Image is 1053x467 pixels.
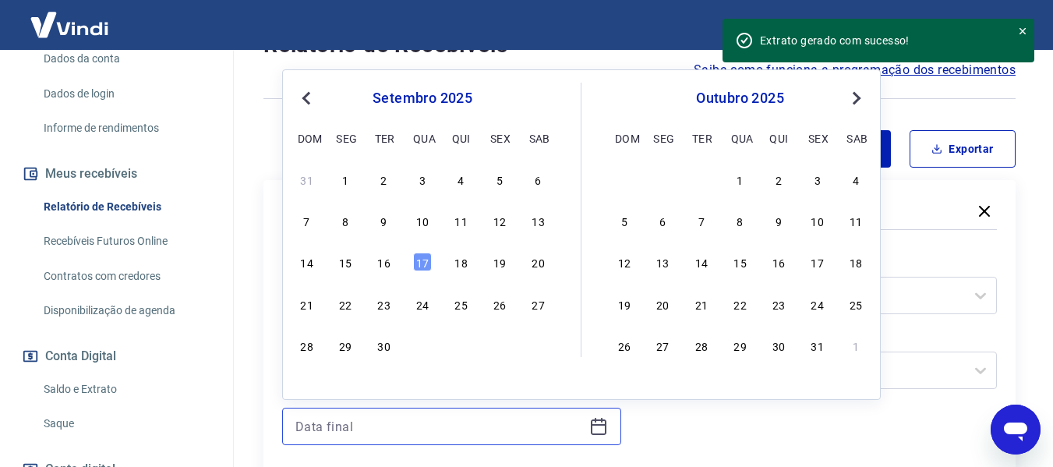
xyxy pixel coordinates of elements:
div: Choose sábado, 27 de setembro de 2025 [529,295,548,313]
div: Choose quarta-feira, 24 de setembro de 2025 [413,295,432,313]
div: Choose quinta-feira, 11 de setembro de 2025 [452,211,471,230]
div: seg [653,129,672,147]
div: Choose quinta-feira, 30 de outubro de 2025 [769,336,788,355]
div: Choose domingo, 26 de outubro de 2025 [615,336,634,355]
div: qua [413,129,432,147]
button: Conta Digital [19,339,214,373]
div: Choose domingo, 28 de setembro de 2025 [298,336,316,355]
div: Choose quarta-feira, 1 de outubro de 2025 [731,170,750,189]
div: Choose sexta-feira, 24 de outubro de 2025 [808,295,827,313]
a: Dados de login [37,78,214,110]
div: Choose quinta-feira, 2 de outubro de 2025 [769,170,788,189]
div: qui [769,129,788,147]
div: Choose sábado, 6 de setembro de 2025 [529,170,548,189]
div: dom [298,129,316,147]
div: Choose segunda-feira, 29 de setembro de 2025 [336,336,355,355]
div: Choose quinta-feira, 9 de outubro de 2025 [769,211,788,230]
div: Choose sábado, 13 de setembro de 2025 [529,211,548,230]
div: month 2025-09 [295,168,549,356]
div: Choose sábado, 11 de outubro de 2025 [846,211,865,230]
button: Sair [978,11,1034,40]
div: Choose quarta-feira, 22 de outubro de 2025 [731,295,750,313]
div: Choose sexta-feira, 26 de setembro de 2025 [490,295,509,313]
div: ter [375,129,394,147]
iframe: Botão para abrir a janela de mensagens [991,405,1041,455]
div: Choose sexta-feira, 5 de setembro de 2025 [490,170,509,189]
button: Exportar [910,130,1016,168]
div: month 2025-10 [613,168,867,356]
div: Choose quinta-feira, 25 de setembro de 2025 [452,295,471,313]
a: Disponibilização de agenda [37,295,214,327]
button: Meus recebíveis [19,157,214,191]
div: Choose quinta-feira, 18 de setembro de 2025 [452,253,471,271]
div: outubro 2025 [613,89,867,108]
div: Choose terça-feira, 7 de outubro de 2025 [692,211,711,230]
div: Choose domingo, 14 de setembro de 2025 [298,253,316,271]
div: Choose quarta-feira, 29 de outubro de 2025 [731,336,750,355]
div: Choose quinta-feira, 2 de outubro de 2025 [452,336,471,355]
div: Choose quinta-feira, 4 de setembro de 2025 [452,170,471,189]
a: Dados da conta [37,43,214,75]
div: Choose sábado, 18 de outubro de 2025 [846,253,865,271]
div: Choose sexta-feira, 3 de outubro de 2025 [808,170,827,189]
div: Choose quarta-feira, 1 de outubro de 2025 [413,336,432,355]
div: Choose domingo, 5 de outubro de 2025 [615,211,634,230]
a: Informe de rendimentos [37,112,214,144]
div: Choose terça-feira, 28 de outubro de 2025 [692,336,711,355]
div: sab [529,129,548,147]
div: Choose terça-feira, 21 de outubro de 2025 [692,295,711,313]
div: Choose sábado, 1 de novembro de 2025 [846,336,865,355]
div: Choose terça-feira, 9 de setembro de 2025 [375,211,394,230]
div: Choose quarta-feira, 3 de setembro de 2025 [413,170,432,189]
div: dom [615,129,634,147]
div: Choose sexta-feira, 31 de outubro de 2025 [808,336,827,355]
div: Choose segunda-feira, 22 de setembro de 2025 [336,295,355,313]
div: Choose domingo, 28 de setembro de 2025 [615,170,634,189]
div: Choose sexta-feira, 12 de setembro de 2025 [490,211,509,230]
div: Choose segunda-feira, 6 de outubro de 2025 [653,211,672,230]
button: Next Month [847,89,866,108]
div: Choose quarta-feira, 17 de setembro de 2025 [413,253,432,271]
div: Choose quinta-feira, 16 de outubro de 2025 [769,253,788,271]
div: Choose quarta-feira, 10 de setembro de 2025 [413,211,432,230]
div: Choose quarta-feira, 8 de outubro de 2025 [731,211,750,230]
a: Recebíveis Futuros Online [37,225,214,257]
div: setembro 2025 [295,89,549,108]
div: Choose sábado, 4 de outubro de 2025 [529,336,548,355]
div: Choose sexta-feira, 19 de setembro de 2025 [490,253,509,271]
a: Relatório de Recebíveis [37,191,214,223]
input: Data final [295,415,583,438]
div: seg [336,129,355,147]
div: Choose domingo, 7 de setembro de 2025 [298,211,316,230]
div: Choose domingo, 21 de setembro de 2025 [298,295,316,313]
div: Choose sábado, 20 de setembro de 2025 [529,253,548,271]
div: Choose segunda-feira, 15 de setembro de 2025 [336,253,355,271]
div: Choose terça-feira, 30 de setembro de 2025 [375,336,394,355]
div: sex [808,129,827,147]
div: Choose segunda-feira, 29 de setembro de 2025 [653,170,672,189]
div: Choose sexta-feira, 3 de outubro de 2025 [490,336,509,355]
a: Saque [37,408,214,440]
div: sab [846,129,865,147]
div: Choose quinta-feira, 23 de outubro de 2025 [769,295,788,313]
button: Previous Month [297,89,316,108]
div: Choose domingo, 19 de outubro de 2025 [615,295,634,313]
div: Extrato gerado com sucesso! [760,33,998,48]
div: Choose segunda-feira, 8 de setembro de 2025 [336,211,355,230]
span: Saiba como funciona a programação dos recebimentos [694,61,1016,80]
img: Vindi [19,1,120,48]
div: Choose segunda-feira, 13 de outubro de 2025 [653,253,672,271]
div: Choose terça-feira, 16 de setembro de 2025 [375,253,394,271]
div: Choose terça-feira, 2 de setembro de 2025 [375,170,394,189]
div: Choose sexta-feira, 10 de outubro de 2025 [808,211,827,230]
div: Choose segunda-feira, 27 de outubro de 2025 [653,336,672,355]
div: qui [452,129,471,147]
div: Choose sábado, 4 de outubro de 2025 [846,170,865,189]
div: Choose segunda-feira, 1 de setembro de 2025 [336,170,355,189]
div: Choose segunda-feira, 20 de outubro de 2025 [653,295,672,313]
div: Choose domingo, 31 de agosto de 2025 [298,170,316,189]
a: Saldo e Extrato [37,373,214,405]
div: Choose terça-feira, 30 de setembro de 2025 [692,170,711,189]
div: Choose domingo, 12 de outubro de 2025 [615,253,634,271]
div: sex [490,129,509,147]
